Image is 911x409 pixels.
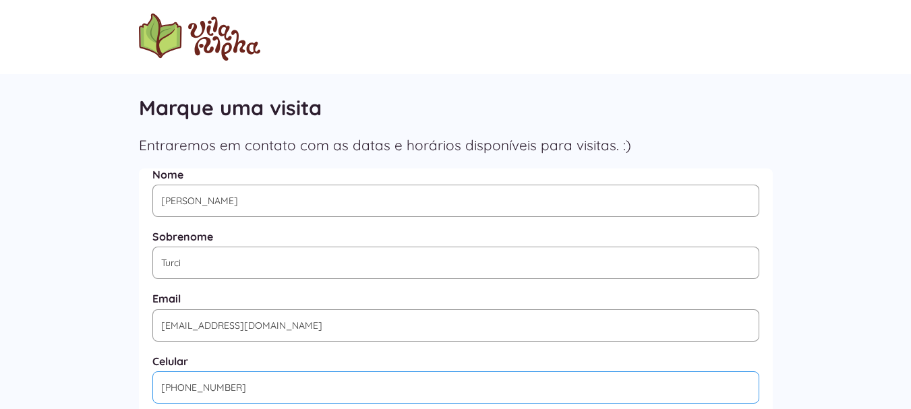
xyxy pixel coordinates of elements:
[152,230,759,243] label: Sobrenome
[152,292,759,305] label: Email
[139,135,773,155] p: Entraremos em contato com as datas e horários disponíveis para visitas. :)
[139,88,773,129] h2: Marque uma visita
[152,309,759,342] input: Lembre-se de digitar um email valido
[139,13,260,61] a: home
[152,371,759,404] input: Formato: (XX) XXXXX-XXXX
[139,13,260,61] img: logo Escola Vila Alpha
[152,168,759,181] label: Nome
[152,355,759,368] label: Celular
